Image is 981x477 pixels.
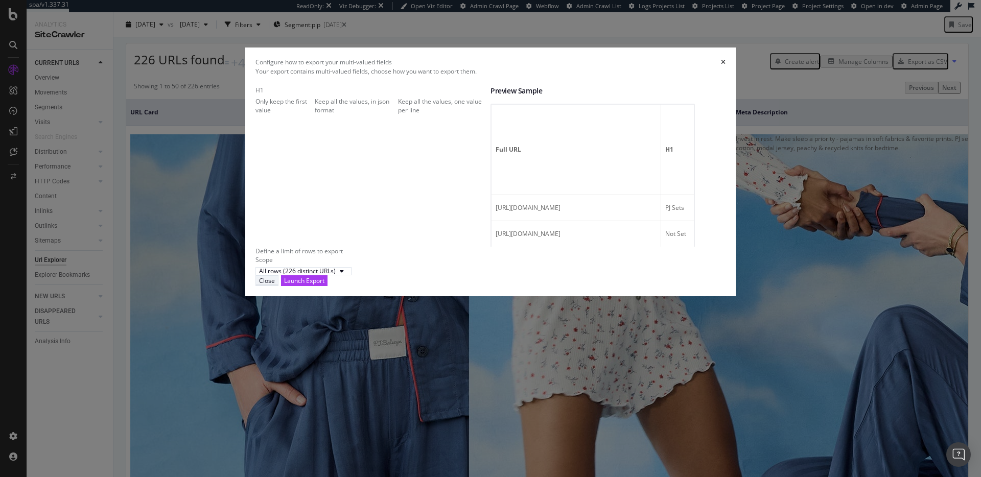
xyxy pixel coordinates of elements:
span: H1 [665,145,741,154]
div: All rows (226 distinct URLs) [259,268,336,274]
div: Define a limit of rows to export [255,247,726,255]
div: Launch Export [284,276,324,285]
label: H1 [255,86,264,94]
button: Launch Export [281,275,328,286]
div: times [721,58,726,66]
div: Preview Sample [491,86,726,96]
div: Keep all the values, in json format [315,97,398,114]
div: Configure how to export your multi-valued fields [255,58,392,66]
button: All rows (226 distinct URLs) [255,267,352,275]
label: Scope [255,255,273,264]
span: Not Set [665,229,686,238]
div: Your export contains multi-valued fields, choose how you want to export them. [255,67,726,76]
span: https://www.pjsalvage.com/collections/pj-sets [496,203,560,212]
div: Keep all the values, one value per line [398,97,491,114]
div: Close [259,276,275,285]
span: Full URL [496,145,654,154]
span: https://www.pjsalvage.com/collections/robes-nightshirts [496,229,560,238]
div: modal [245,47,736,296]
button: Close [255,275,278,286]
span: PJ Sets [665,203,684,212]
div: Open Intercom Messenger [946,442,971,467]
div: Only keep the first value [255,97,315,114]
